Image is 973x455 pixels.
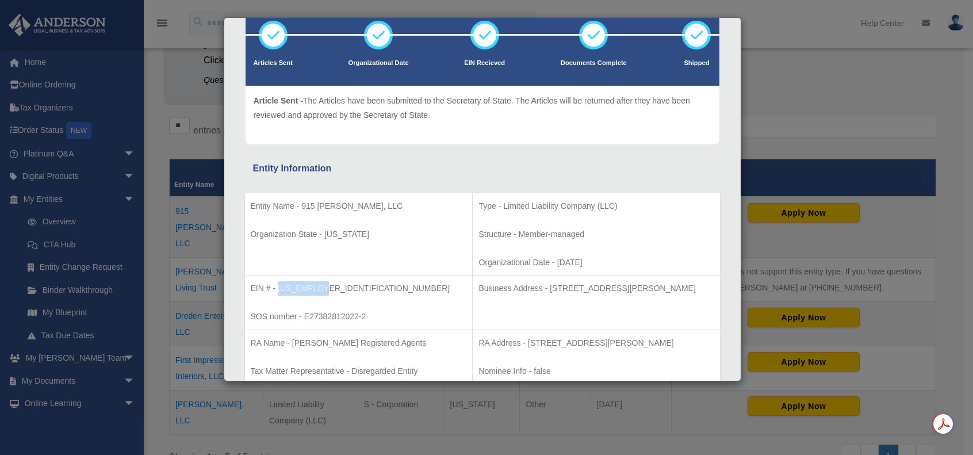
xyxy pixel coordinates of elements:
p: EIN Recieved [464,58,505,69]
span: Article Sent - [254,96,303,105]
div: Entity Information [253,160,712,177]
p: Organizational Date [348,58,409,69]
p: SOS number - E27382812022-2 [251,309,467,324]
p: Tax Matter Representative - Disregarded Entity [251,364,467,378]
p: Business Address - [STREET_ADDRESS][PERSON_NAME] [478,281,714,296]
p: Structure - Member-managed [478,227,714,242]
p: RA Name - [PERSON_NAME] Registered Agents [251,336,467,350]
p: Type - Limited Liability Company (LLC) [478,199,714,213]
p: The Articles have been submitted to the Secretary of State. The Articles will be returned after t... [254,94,711,122]
p: Organizational Date - [DATE] [478,255,714,270]
p: Organization State - [US_STATE] [251,227,467,242]
p: RA Address - [STREET_ADDRESS][PERSON_NAME] [478,336,714,350]
p: Nominee Info - false [478,364,714,378]
p: EIN # - [US_EMPLOYER_IDENTIFICATION_NUMBER] [251,281,467,296]
p: Entity Name - 915 [PERSON_NAME], LLC [251,199,467,213]
p: Articles Sent [254,58,293,69]
p: Documents Complete [561,58,627,69]
p: Shipped [682,58,711,69]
